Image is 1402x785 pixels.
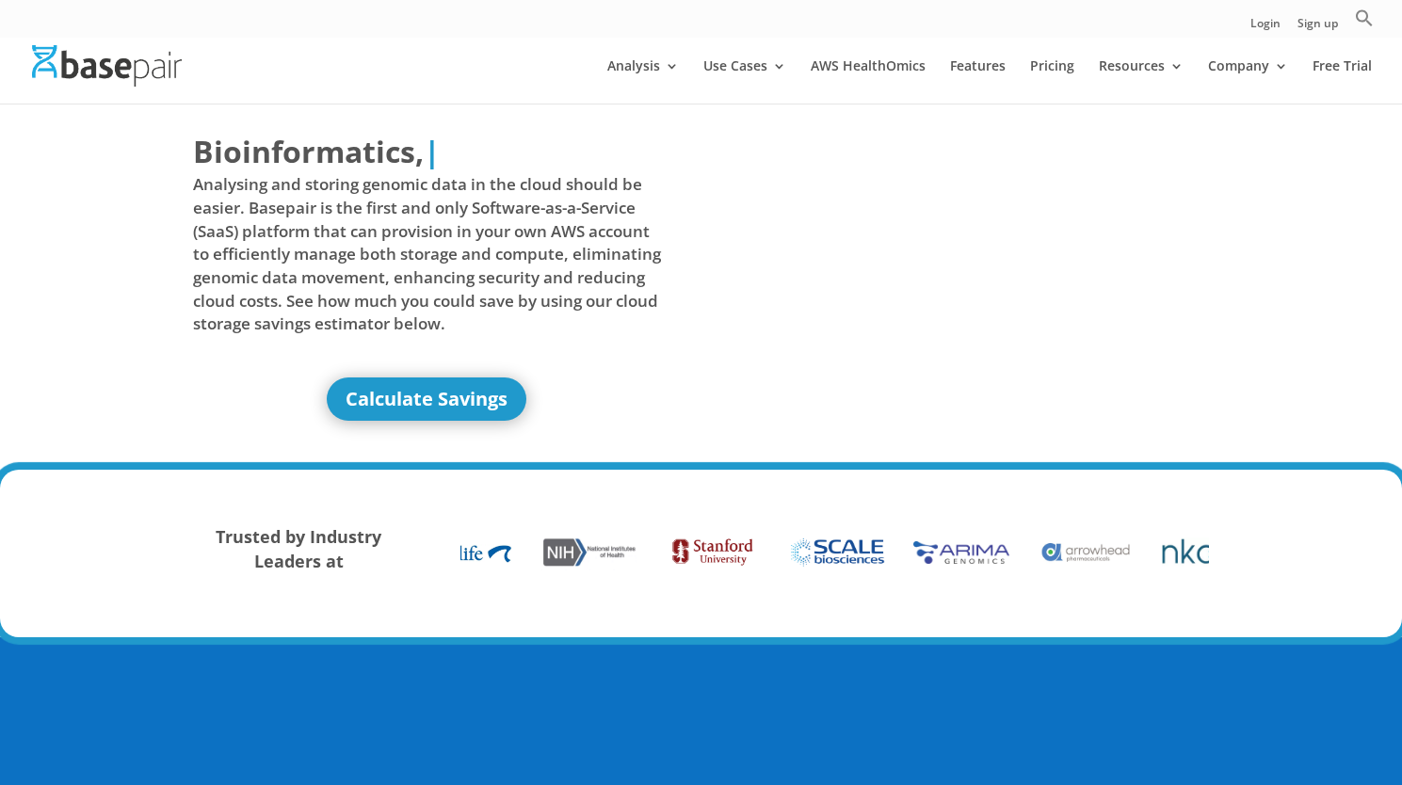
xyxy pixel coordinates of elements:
[1313,59,1372,104] a: Free Trial
[424,131,441,171] span: |
[716,130,1184,393] iframe: Basepair - NGS Analysis Simplified
[703,59,786,104] a: Use Cases
[811,59,926,104] a: AWS HealthOmics
[1297,18,1338,38] a: Sign up
[1030,59,1074,104] a: Pricing
[193,130,424,173] span: Bioinformatics,
[193,173,662,335] span: Analysing and storing genomic data in the cloud should be easier. Basepair is the first and only ...
[950,59,1006,104] a: Features
[1355,8,1374,38] a: Search Icon Link
[1208,59,1288,104] a: Company
[216,525,381,572] strong: Trusted by Industry Leaders at
[1355,8,1374,27] svg: Search
[1099,59,1184,104] a: Resources
[327,377,526,421] a: Calculate Savings
[1250,18,1281,38] a: Login
[32,45,182,86] img: Basepair
[607,59,679,104] a: Analysis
